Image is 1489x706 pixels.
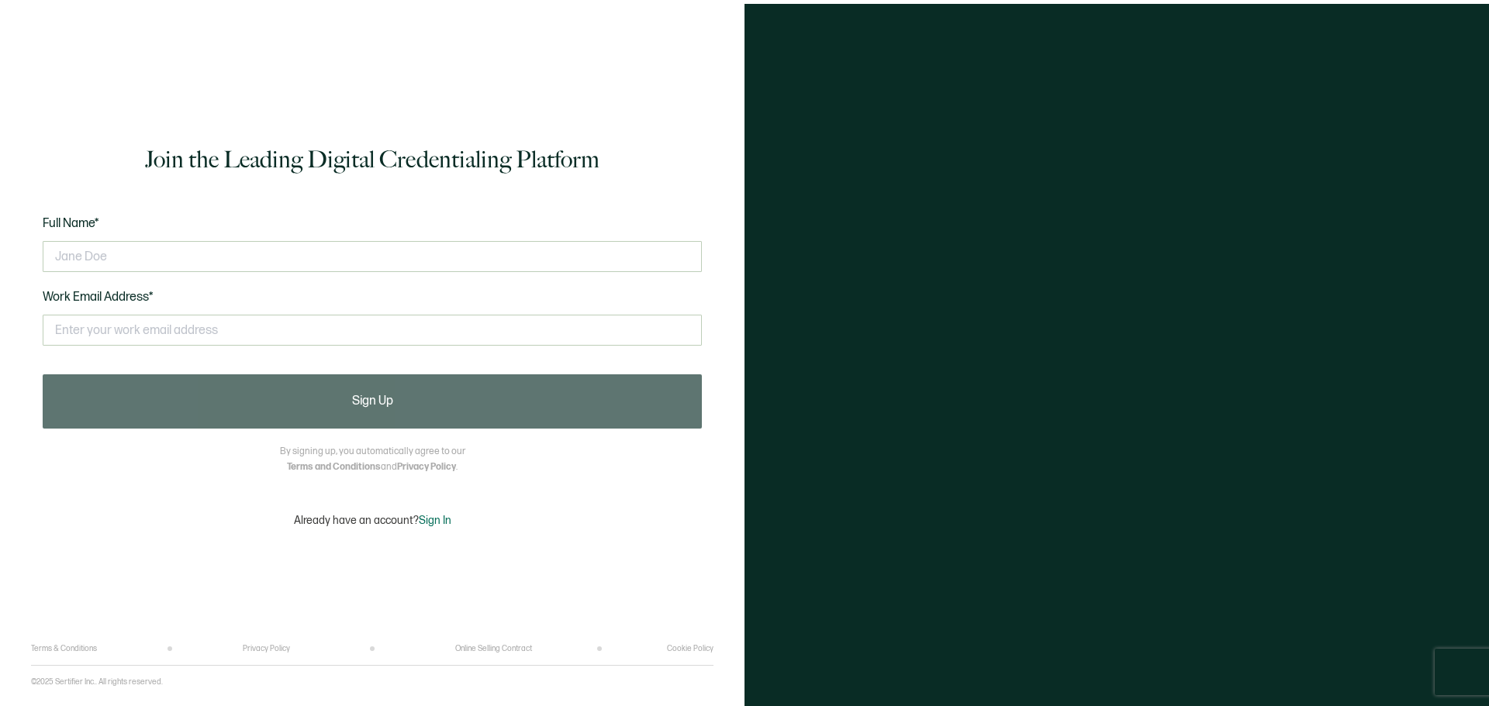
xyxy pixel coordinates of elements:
p: ©2025 Sertifier Inc.. All rights reserved. [31,677,163,687]
p: By signing up, you automatically agree to our and . [280,444,465,475]
span: Sign Up [352,395,393,408]
a: Cookie Policy [667,644,713,653]
h1: Join the Leading Digital Credentialing Platform [145,144,599,175]
span: Sign In [419,514,451,527]
input: Jane Doe [43,241,702,272]
input: Enter your work email address [43,315,702,346]
p: Already have an account? [294,514,451,527]
button: Sign Up [43,374,702,429]
a: Online Selling Contract [455,644,532,653]
a: Privacy Policy [243,644,290,653]
a: Terms and Conditions [287,461,381,473]
a: Terms & Conditions [31,644,97,653]
span: Full Name* [43,216,99,231]
span: Work Email Address* [43,290,154,305]
a: Privacy Policy [397,461,456,473]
